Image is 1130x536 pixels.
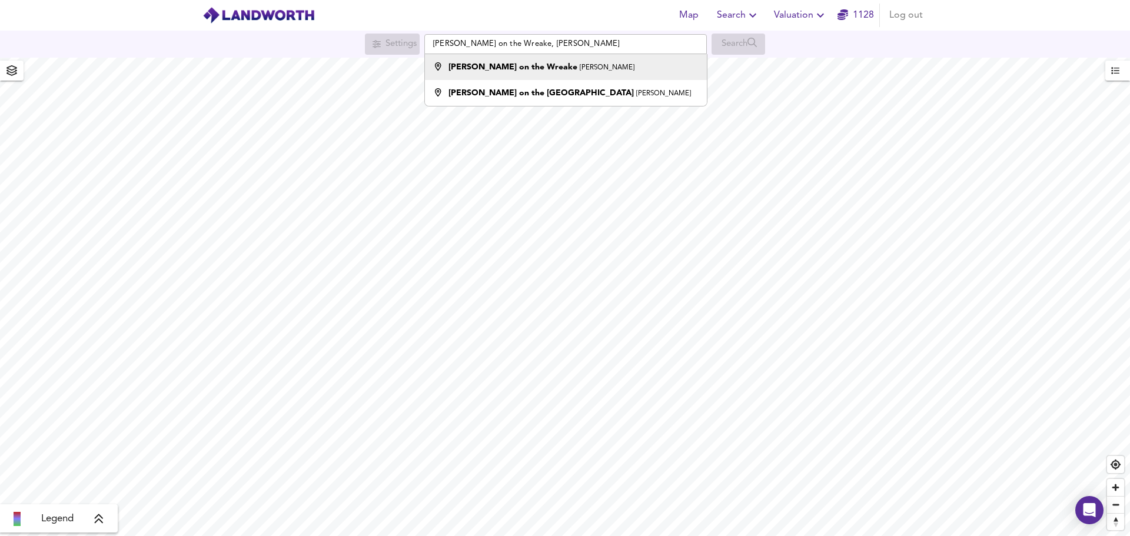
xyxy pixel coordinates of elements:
strong: [PERSON_NAME] on the [GEOGRAPHIC_DATA] [448,89,634,97]
div: Search for a location first or explore the map [365,34,420,55]
span: Legend [41,512,74,526]
img: logo [202,6,315,24]
button: Valuation [769,4,832,27]
div: Open Intercom Messenger [1075,496,1104,524]
button: Find my location [1107,456,1124,473]
button: Reset bearing to north [1107,513,1124,530]
button: Zoom out [1107,496,1124,513]
button: Search [712,4,765,27]
button: 1128 [837,4,875,27]
button: Map [670,4,707,27]
strong: [PERSON_NAME] on the Wreake [448,63,577,71]
small: [PERSON_NAME] [580,64,634,71]
span: Search [717,7,760,24]
button: Log out [885,4,928,27]
button: Zoom in [1107,479,1124,496]
input: Enter a location... [424,34,707,54]
small: [PERSON_NAME] [636,90,691,97]
span: Zoom out [1107,497,1124,513]
span: Reset bearing to north [1107,514,1124,530]
span: Log out [889,7,923,24]
span: Valuation [774,7,827,24]
span: Map [674,7,703,24]
a: 1128 [837,7,874,24]
div: Search for a location first or explore the map [712,34,765,55]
